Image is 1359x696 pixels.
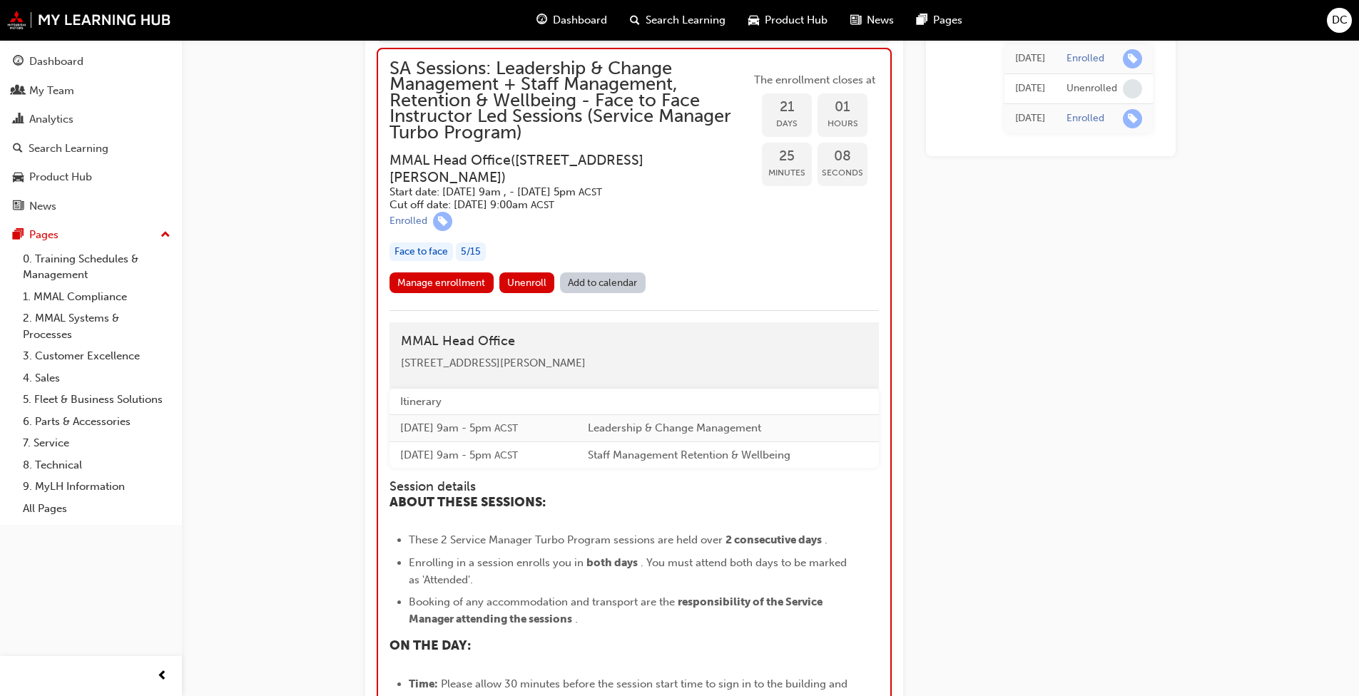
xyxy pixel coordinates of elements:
div: Face to face [390,242,453,262]
span: Hours [818,116,867,132]
button: SA Sessions: Leadership & Change Management + Staff Management, Retention & Wellbeing - Face to F... [390,61,879,300]
span: Enrolling in a session enrolls you in [409,556,584,569]
span: search-icon [630,11,640,29]
h4: MMAL Head Office [401,334,867,349]
a: Analytics [6,106,176,133]
a: Search Learning [6,135,176,162]
h4: Session details [390,479,853,495]
th: Itinerary [390,389,577,415]
td: [DATE] 9am - 5pm [390,441,577,468]
span: News [867,12,894,29]
div: Dashboard [29,53,83,70]
a: 2. MMAL Systems & Processes [17,307,176,345]
img: mmal [7,11,171,29]
div: Search Learning [29,140,108,157]
button: Pages [6,222,176,248]
span: Australian Central Standard Time ACST [579,186,602,198]
span: car-icon [13,171,24,184]
a: 0. Training Schedules & Management [17,248,176,286]
span: Australian Central Standard Time ACST [531,199,554,211]
td: Staff Management Retention & Wellbeing [577,441,879,468]
td: [DATE] 9am - 5pm [390,415,577,442]
span: Pages [933,12,962,29]
div: Tue Mar 18 2025 10:12:31 GMT+1030 (Australian Central Daylight Time) [1015,51,1045,67]
a: 4. Sales [17,367,176,389]
span: ABOUT THESE SESSIONS: [390,494,546,510]
span: Booking of any accommodation and transport are the [409,595,675,608]
a: Manage enrollment [390,272,494,293]
div: Enrolled [1067,112,1104,126]
a: 9. MyLH Information [17,476,176,498]
span: The enrollment closes at [750,72,879,88]
span: learningRecordVerb_NONE-icon [1123,79,1142,98]
a: 6. Parts & Accessories [17,411,176,433]
a: Dashboard [6,48,176,75]
div: Analytics [29,111,73,128]
span: Australian Central Standard Time ACST [494,422,518,434]
span: guage-icon [536,11,547,29]
a: All Pages [17,498,176,520]
span: Time: [409,677,438,690]
span: Unenroll [507,277,546,289]
td: Leadership & Change Management [577,415,879,442]
div: Mon Sep 30 2024 16:34:33 GMT+0930 (Australian Central Standard Time) [1015,111,1045,127]
a: 1. MMAL Compliance [17,286,176,308]
span: news-icon [850,11,861,29]
span: 08 [818,148,867,165]
div: Enrolled [390,215,427,228]
div: My Team [29,83,74,99]
span: . You must attend both days to be marked as 'Attended'. [409,556,850,586]
a: 5. Fleet & Business Solutions [17,389,176,411]
span: learningRecordVerb_ENROLL-icon [1123,109,1142,128]
a: car-iconProduct Hub [737,6,839,35]
span: prev-icon [157,667,168,685]
span: people-icon [13,85,24,98]
div: Pages [29,227,58,243]
span: Days [762,116,812,132]
h5: Start date: [DATE] 9am , - [DATE] 5pm [390,185,728,199]
span: Minutes [762,165,812,181]
span: These 2 Service Manager Turbo Program sessions are held over [409,533,723,546]
span: 25 [762,148,812,165]
span: 2 consecutive days [726,533,822,546]
span: 01 [818,99,867,116]
span: . [575,613,578,625]
span: search-icon [13,143,23,155]
span: Product Hub [765,12,828,29]
h3: MMAL Head Office ( [STREET_ADDRESS][PERSON_NAME] ) [390,152,728,185]
div: 5 / 15 [456,242,486,262]
button: DC [1327,8,1352,33]
span: chart-icon [13,113,24,126]
span: learningRecordVerb_ENROLL-icon [433,212,452,231]
div: Product Hub [29,169,92,185]
button: Unenroll [499,272,555,293]
span: ON THE DAY: [390,638,471,653]
div: Thu Jan 30 2025 09:33:19 GMT+1030 (Australian Central Daylight Time) [1015,81,1045,97]
span: pages-icon [13,229,24,242]
a: news-iconNews [839,6,905,35]
a: 7. Service [17,432,176,454]
div: News [29,198,56,215]
button: DashboardMy TeamAnalyticsSearch LearningProduct HubNews [6,46,176,222]
span: . [825,533,828,546]
span: Australian Central Standard Time ACST [494,449,518,461]
span: DC [1332,12,1348,29]
span: 21 [762,99,812,116]
a: search-iconSearch Learning [619,6,737,35]
a: 8. Technical [17,454,176,476]
a: Add to calendar [560,272,646,293]
span: SA Sessions: Leadership & Change Management + Staff Management, Retention & Wellbeing - Face to F... [390,61,750,141]
a: guage-iconDashboard [525,6,619,35]
a: 3. Customer Excellence [17,345,176,367]
a: My Team [6,78,176,104]
a: News [6,193,176,220]
a: Product Hub [6,164,176,190]
div: Enrolled [1067,52,1104,66]
a: pages-iconPages [905,6,974,35]
span: [STREET_ADDRESS][PERSON_NAME] [401,357,586,369]
span: up-icon [161,226,170,245]
span: pages-icon [917,11,927,29]
span: Search Learning [646,12,726,29]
